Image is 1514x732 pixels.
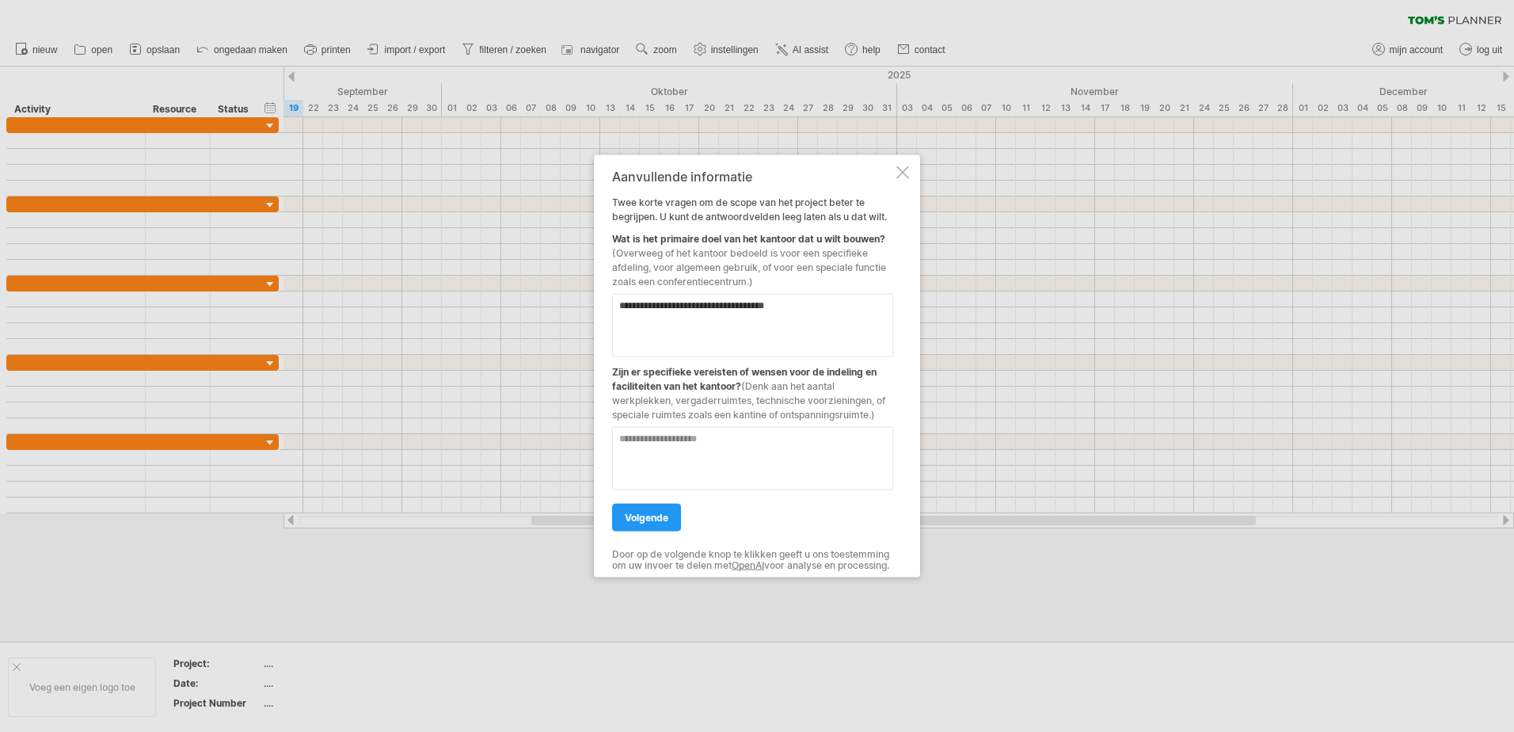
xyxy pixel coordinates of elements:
[612,357,893,422] div: Zijn er specifieke vereisten of wensen voor de indeling en faciliteiten van het kantoor?
[612,170,893,184] div: Aanvullende informatie
[612,549,893,572] div: Door op de volgende knop te klikken geeft u ons toestemming om uw invoer te delen met voor analys...
[612,170,893,563] div: Twee korte vragen om de scope van het project beter te begrijpen. U kunt de antwoordvelden leeg l...
[625,512,668,524] span: volgende
[612,247,886,288] span: (Overweeg of het kantoor bedoeld is voor een specifieke afdeling, voor algemeen gebruik, of voor ...
[732,559,764,571] a: OpenAI
[612,504,681,532] a: volgende
[612,380,885,421] span: (Denk aan het aantal werkplekken, vergaderruimtes, technische voorzieningen, of speciale ruimtes ...
[612,224,893,289] div: Wat is het primaire doel van het kantoor dat u wilt bouwen?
